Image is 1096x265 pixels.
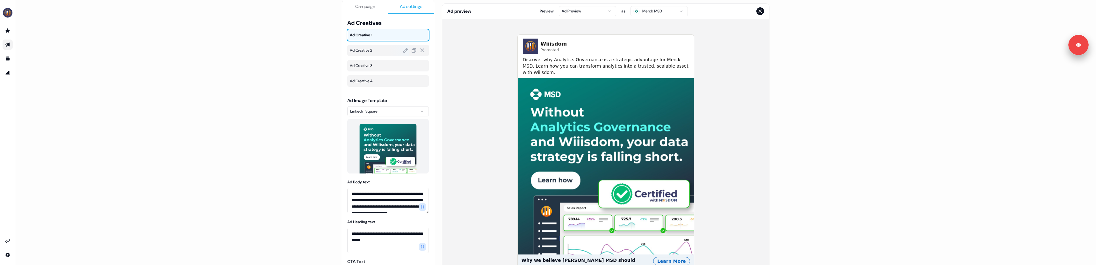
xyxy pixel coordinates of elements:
[347,19,429,27] span: Ad Creatives
[350,47,426,54] span: Ad Creative 2
[3,236,13,246] a: Go to integrations
[347,98,387,103] label: Ad Image Template
[3,40,13,50] a: Go to outbound experience
[347,180,370,185] label: Ad Body text
[3,250,13,260] a: Go to integrations
[350,78,426,84] span: Ad Creative 4
[3,26,13,36] a: Go to prospects
[355,3,375,10] span: Campaign
[447,8,471,14] span: Ad preview
[541,40,567,48] span: Wiiisdom
[541,48,567,53] span: Promoted
[621,8,625,14] span: as
[3,68,13,78] a: Go to attribution
[350,32,426,38] span: Ad Creative 1
[3,54,13,64] a: Go to templates
[347,259,365,264] label: CTA Text
[540,8,554,14] span: Preview
[400,3,422,10] span: Ad settings
[350,63,426,69] span: Ad Creative 3
[523,56,689,76] span: Discover why Analytics Governance is a strategic advantage for Merck MSD. Learn how you can trans...
[756,7,764,15] button: Close preview
[347,219,375,225] label: Ad Heading text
